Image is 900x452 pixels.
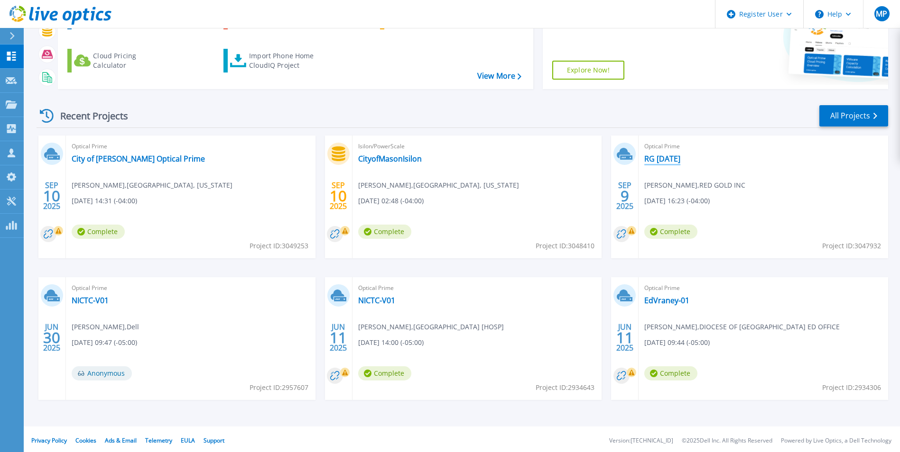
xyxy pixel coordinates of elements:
[358,322,504,332] span: [PERSON_NAME] , [GEOGRAPHIC_DATA] [HOSP]
[822,241,881,251] span: Project ID: 3047932
[536,382,594,393] span: Project ID: 2934643
[358,283,596,293] span: Optical Prime
[72,296,109,305] a: NICTC-V01
[819,105,888,127] a: All Projects
[43,192,60,200] span: 10
[876,10,887,18] span: MP
[72,366,132,380] span: Anonymous
[644,283,882,293] span: Optical Prime
[616,179,634,213] div: SEP 2025
[616,320,634,355] div: JUN 2025
[644,141,882,152] span: Optical Prime
[536,241,594,251] span: Project ID: 3048410
[644,296,689,305] a: EdVraney-01
[358,366,411,380] span: Complete
[72,180,232,190] span: [PERSON_NAME] , [GEOGRAPHIC_DATA], [US_STATE]
[181,436,195,444] a: EULA
[43,179,61,213] div: SEP 2025
[644,154,680,163] a: RG [DATE]
[72,225,125,239] span: Complete
[75,436,96,444] a: Cookies
[145,436,172,444] a: Telemetry
[477,72,521,81] a: View More
[31,436,67,444] a: Privacy Policy
[250,241,308,251] span: Project ID: 3049253
[72,154,205,163] a: City of [PERSON_NAME] Optical Prime
[250,382,308,393] span: Project ID: 2957607
[781,438,891,444] li: Powered by Live Optics, a Dell Technology
[682,438,772,444] li: © 2025 Dell Inc. All Rights Reserved
[72,141,310,152] span: Optical Prime
[72,322,139,332] span: [PERSON_NAME] , Dell
[43,334,60,342] span: 30
[621,192,629,200] span: 9
[72,337,137,348] span: [DATE] 09:47 (-05:00)
[609,438,673,444] li: Version: [TECHNICAL_ID]
[644,196,710,206] span: [DATE] 16:23 (-04:00)
[358,337,424,348] span: [DATE] 14:00 (-05:00)
[329,320,347,355] div: JUN 2025
[93,51,169,70] div: Cloud Pricing Calculator
[358,296,395,305] a: NICTC-V01
[67,49,173,72] a: Cloud Pricing Calculator
[72,196,137,206] span: [DATE] 14:31 (-04:00)
[358,196,424,206] span: [DATE] 02:48 (-04:00)
[358,225,411,239] span: Complete
[552,61,624,80] a: Explore Now!
[72,283,310,293] span: Optical Prime
[204,436,224,444] a: Support
[105,436,137,444] a: Ads & Email
[822,382,881,393] span: Project ID: 2934306
[358,180,519,190] span: [PERSON_NAME] , [GEOGRAPHIC_DATA], [US_STATE]
[330,192,347,200] span: 10
[358,154,422,163] a: CityofMasonIsilon
[616,334,633,342] span: 11
[37,104,141,127] div: Recent Projects
[330,334,347,342] span: 11
[329,179,347,213] div: SEP 2025
[644,225,697,239] span: Complete
[644,337,710,348] span: [DATE] 09:44 (-05:00)
[358,141,596,152] span: Isilon/PowerScale
[644,366,697,380] span: Complete
[644,322,840,332] span: [PERSON_NAME] , DIOCESE OF [GEOGRAPHIC_DATA] ED OFFICE
[43,320,61,355] div: JUN 2025
[644,180,745,190] span: [PERSON_NAME] , RED GOLD INC
[249,51,323,70] div: Import Phone Home CloudIQ Project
